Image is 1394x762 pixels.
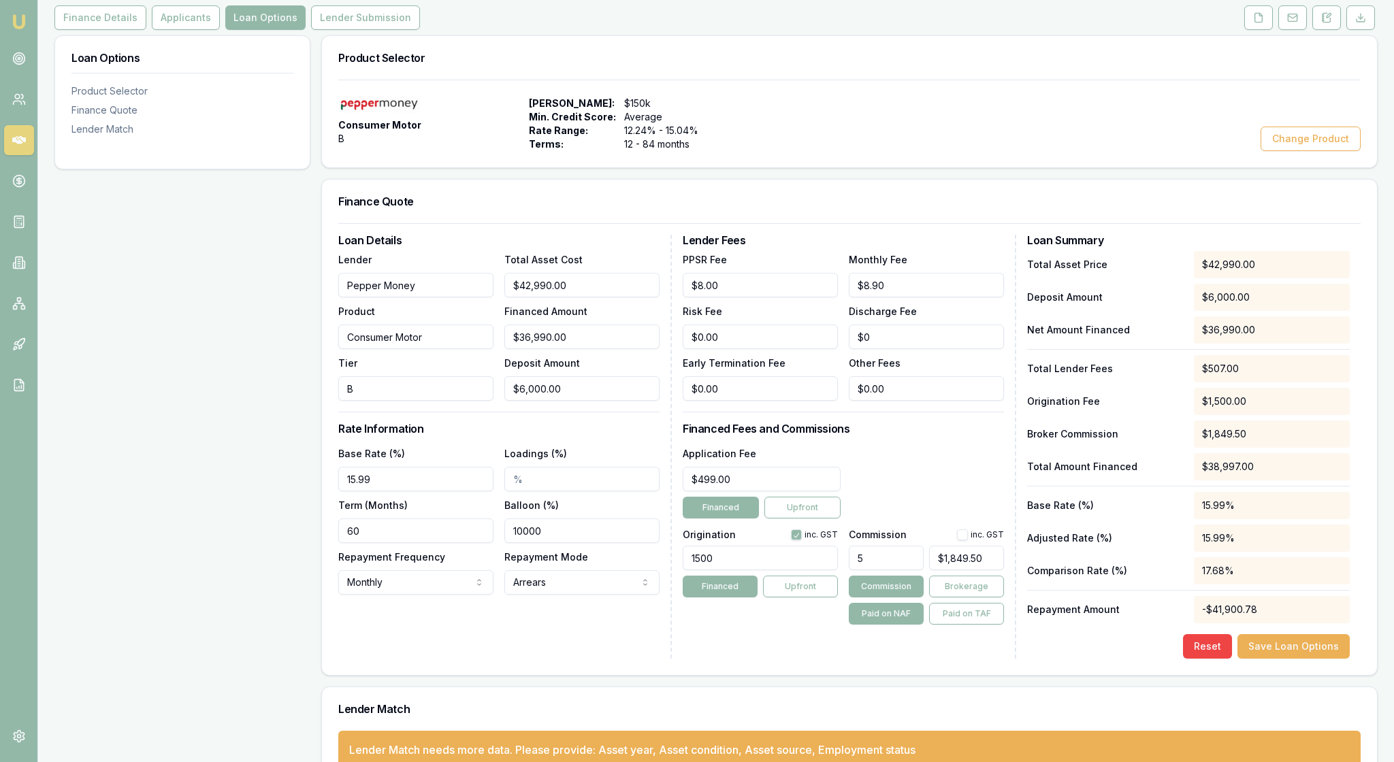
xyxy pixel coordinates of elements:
[1194,284,1350,311] div: $6,000.00
[791,529,838,540] div: inc. GST
[929,603,1004,625] button: Paid on TAF
[308,5,423,30] a: Lender Submission
[529,124,616,137] span: Rate Range:
[849,357,901,369] label: Other Fees
[763,576,838,597] button: Upfront
[683,467,841,491] input: $
[338,467,493,491] input: %
[338,52,1361,63] h3: Product Selector
[1194,420,1350,448] div: $1,849.50
[1027,460,1183,474] p: Total Amount Financed
[683,530,736,540] label: Origination
[1194,557,1350,584] div: 17.68%
[849,376,1004,401] input: $
[504,305,587,317] label: Financed Amount
[683,235,1004,246] h3: Lender Fees
[849,273,1004,297] input: $
[683,325,838,349] input: $
[338,97,420,113] img: Pepper Money
[1194,251,1350,278] div: $42,990.00
[349,742,915,758] div: Lender Match needs more data. Please provide: Asset year, Asset condition, Asset source, Employme...
[683,273,838,297] input: $
[504,467,660,491] input: %
[338,703,1361,714] h3: Lender Match
[223,5,308,30] a: Loan Options
[849,546,924,570] input: %
[683,576,758,597] button: Financed
[54,5,149,30] a: Finance Details
[504,273,660,297] input: $
[338,499,408,511] label: Term (Months)
[849,325,1004,349] input: $
[957,529,1004,540] div: inc. GST
[504,325,660,349] input: $
[1027,395,1183,408] p: Origination Fee
[764,497,841,518] button: Upfront
[71,84,293,98] div: Product Selector
[504,551,588,563] label: Repayment Mode
[1027,362,1183,376] p: Total Lender Fees
[71,122,293,136] div: Lender Match
[529,110,616,124] span: Min. Credit Score:
[624,110,714,124] span: Average
[683,254,727,265] label: PPSR Fee
[849,305,917,317] label: Discharge Fee
[849,603,924,625] button: Paid on NAF
[683,357,785,369] label: Early Termination Fee
[529,97,616,110] span: [PERSON_NAME]:
[504,376,660,401] input: $
[849,530,907,540] label: Commission
[849,576,924,597] button: Commission
[683,448,756,459] label: Application Fee
[1194,388,1350,415] div: $1,500.00
[338,357,357,369] label: Tier
[624,124,714,137] span: 12.24% - 15.04%
[338,305,375,317] label: Product
[1194,525,1350,552] div: 15.99%
[929,576,1004,597] button: Brokerage
[504,518,660,543] input: %
[1194,492,1350,519] div: 15.99%
[683,423,1004,434] h3: Financed Fees and Commissions
[311,5,420,30] button: Lender Submission
[1194,453,1350,480] div: $38,997.00
[338,448,405,459] label: Base Rate (%)
[1194,596,1350,623] div: -$41,900.78
[624,137,714,151] span: 12 - 84 months
[152,5,220,30] button: Applicants
[338,132,344,146] span: B
[504,499,559,511] label: Balloon (%)
[683,497,759,518] button: Financed
[1027,603,1183,616] p: Repayment Amount
[71,52,293,63] h3: Loan Options
[149,5,223,30] a: Applicants
[1027,258,1183,271] p: Total Asset Price
[338,254,372,265] label: Lender
[683,305,722,317] label: Risk Fee
[338,235,660,246] h3: Loan Details
[683,376,838,401] input: $
[1027,531,1183,545] p: Adjusted Rate (%)
[1194,355,1350,382] div: $507.00
[71,103,293,117] div: Finance Quote
[1027,323,1183,337] p: Net Amount Financed
[504,448,567,459] label: Loadings (%)
[1027,291,1183,304] p: Deposit Amount
[338,551,445,563] label: Repayment Frequency
[529,137,616,151] span: Terms:
[338,196,1361,207] h3: Finance Quote
[338,423,660,434] h3: Rate Information
[504,357,580,369] label: Deposit Amount
[1027,427,1183,441] p: Broker Commission
[1027,235,1350,246] h3: Loan Summary
[1237,634,1350,659] button: Save Loan Options
[1183,634,1232,659] button: Reset
[1027,499,1183,512] p: Base Rate (%)
[225,5,306,30] button: Loan Options
[624,97,714,110] span: $150k
[54,5,146,30] button: Finance Details
[504,254,583,265] label: Total Asset Cost
[11,14,27,30] img: emu-icon-u.png
[1027,564,1183,578] p: Comparison Rate (%)
[1194,316,1350,344] div: $36,990.00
